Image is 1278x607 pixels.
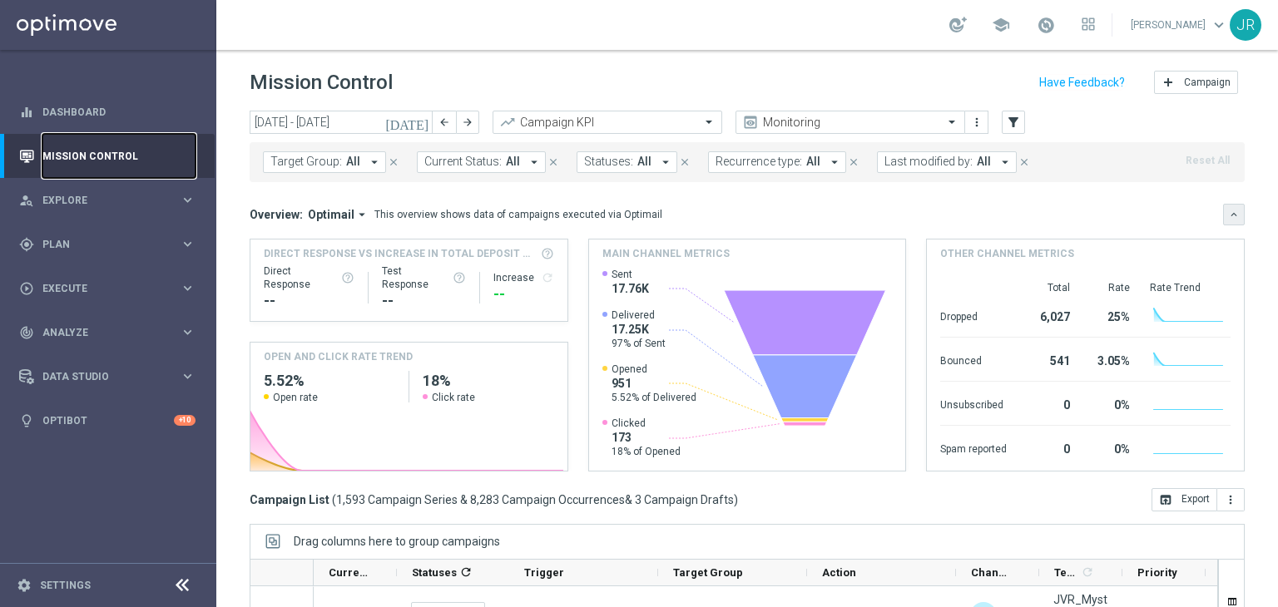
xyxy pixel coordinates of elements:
[42,284,180,294] span: Execute
[19,398,196,442] div: Optibot
[1090,390,1130,417] div: 0%
[546,153,561,171] button: close
[612,281,649,296] span: 17.76K
[992,16,1010,34] span: school
[354,207,369,222] i: arrow_drop_down
[1027,346,1070,373] div: 541
[1217,488,1245,511] button: more_vert
[493,271,554,284] div: Increase
[40,580,91,590] a: Settings
[1039,76,1125,88] input: Have Feedback?
[18,238,196,251] button: gps_fixed Plan keyboard_arrow_right
[19,325,34,340] i: track_changes
[1090,281,1130,294] div: Rate
[971,566,1011,579] span: Channel
[332,492,336,507] span: (
[250,71,393,95] h1: Mission Control
[264,349,413,364] h4: OPEN AND CLICK RATE TREND
[386,153,401,171] button: close
[1002,111,1025,134] button: filter_alt
[1078,563,1094,581] span: Calculate column
[308,207,354,222] span: Optimail
[432,391,475,404] span: Click rate
[1210,16,1228,34] span: keyboard_arrow_down
[1090,434,1130,461] div: 0%
[612,445,681,458] span: 18% of Opened
[412,566,457,579] span: Statuses
[19,105,34,120] i: equalizer
[1184,76,1231,88] span: Campaign
[18,370,196,383] button: Data Studio keyboard_arrow_right
[273,391,318,404] span: Open rate
[19,237,34,252] i: gps_fixed
[612,268,649,281] span: Sent
[1224,493,1237,506] i: more_vert
[18,106,196,119] button: equalizer Dashboard
[940,390,1007,417] div: Unsubscribed
[970,116,983,129] i: more_vert
[264,246,536,261] span: Direct Response VS Increase In Total Deposit Amount
[180,324,196,340] i: keyboard_arrow_right
[180,280,196,296] i: keyboard_arrow_right
[18,150,196,163] button: Mission Control
[19,325,180,340] div: Analyze
[547,156,559,168] i: close
[174,415,196,426] div: +10
[493,284,554,304] div: --
[417,151,546,173] button: Current Status: All arrow_drop_down
[19,369,180,384] div: Data Studio
[433,111,456,134] button: arrow_back
[1027,390,1070,417] div: 0
[940,302,1007,328] div: Dropped
[968,112,985,132] button: more_vert
[250,492,738,507] h3: Campaign List
[303,207,374,222] button: Optimail arrow_drop_down
[527,155,542,170] i: arrow_drop_down
[18,414,196,427] button: lightbulb Optibot +10
[612,430,681,445] span: 173
[1006,115,1021,130] i: filter_alt
[998,155,1013,170] i: arrow_drop_down
[42,239,180,249] span: Plan
[264,291,354,311] div: --
[612,322,666,337] span: 17.25K
[708,151,846,173] button: Recurrence type: All arrow_drop_down
[263,151,386,173] button: Target Group: All arrow_drop_down
[673,566,743,579] span: Target Group
[456,111,479,134] button: arrow_forward
[1054,566,1078,579] span: Templates
[383,111,433,136] button: [DATE]
[385,115,430,130] i: [DATE]
[1162,76,1175,89] i: add
[19,237,180,252] div: Plan
[42,195,180,205] span: Explore
[19,134,196,178] div: Mission Control
[877,151,1017,173] button: Last modified by: All arrow_drop_down
[736,111,965,134] ng-select: Monitoring
[506,155,520,169] span: All
[388,156,399,168] i: close
[1027,281,1070,294] div: Total
[940,346,1007,373] div: Bounced
[18,326,196,339] button: track_changes Analyze keyboard_arrow_right
[459,565,473,579] i: refresh
[1017,153,1032,171] button: close
[1228,209,1240,220] i: keyboard_arrow_down
[612,363,696,376] span: Opened
[584,155,633,169] span: Statuses:
[42,372,180,382] span: Data Studio
[19,193,34,208] i: person_search
[19,413,34,428] i: lightbulb
[637,155,651,169] span: All
[18,282,196,295] button: play_circle_outline Execute keyboard_arrow_right
[19,281,180,296] div: Execute
[541,271,554,284] button: refresh
[1150,281,1231,294] div: Rate Trend
[180,192,196,208] i: keyboard_arrow_right
[462,116,473,128] i: arrow_forward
